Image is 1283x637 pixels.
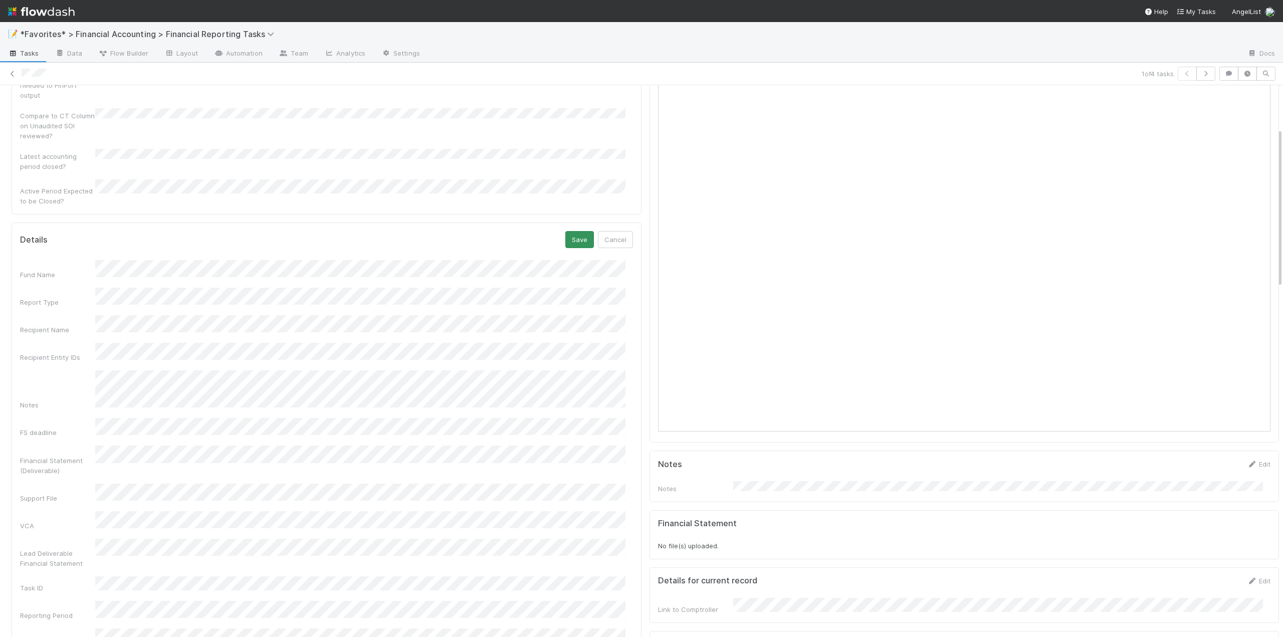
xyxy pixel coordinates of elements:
img: logo-inverted-e16ddd16eac7371096b0.svg [8,3,75,20]
div: Recipient Name [20,325,95,335]
div: Fund Name [20,270,95,280]
div: VCA [20,521,95,531]
h5: Financial Statement [658,519,737,529]
div: Notes [658,484,733,494]
div: No file(s) uploaded. [658,519,1271,551]
div: Reporting Period [20,610,95,620]
a: Analytics [316,46,373,62]
a: Automation [206,46,271,62]
a: Settings [373,46,428,62]
img: avatar_705f3a58-2659-4f93-91ad-7a5be837418b.png [1265,7,1275,17]
h5: Details for current record [658,576,757,586]
a: Layout [156,46,206,62]
div: Latest accounting period closed? [20,151,95,171]
div: Help [1144,7,1168,17]
div: Financial Statement (Deliverable) [20,456,95,476]
div: Compare to CT Column on Unaudited SOI reviewed? [20,111,95,141]
a: Docs [1239,46,1283,62]
div: Manual changes needed to FinPort output [20,70,95,100]
span: Tasks [8,48,39,58]
a: Edit [1247,460,1270,468]
a: My Tasks [1176,7,1216,17]
div: Recipient Entity IDs [20,352,95,362]
a: Flow Builder [90,46,156,62]
div: Lead Deliverable Financial Statement [20,548,95,568]
div: Active Period Expected to be Closed? [20,186,95,206]
h5: Notes [658,460,682,470]
div: Link to Comptroller [658,604,733,614]
div: Support File [20,493,95,503]
button: Save [565,231,594,248]
span: Flow Builder [98,48,148,58]
span: 1 of 4 tasks [1142,69,1174,79]
div: Report Type [20,297,95,307]
span: *Favorites* > Financial Accounting > Financial Reporting Tasks [20,29,279,39]
span: AngelList [1232,8,1261,16]
span: 📝 [8,30,18,38]
button: Cancel [598,231,633,248]
a: Data [47,46,90,62]
a: Team [271,46,316,62]
div: FS deadline [20,428,95,438]
h5: Details [20,235,48,245]
div: Notes [20,400,95,410]
span: My Tasks [1176,8,1216,16]
a: Edit [1247,577,1270,585]
div: Task ID [20,583,95,593]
